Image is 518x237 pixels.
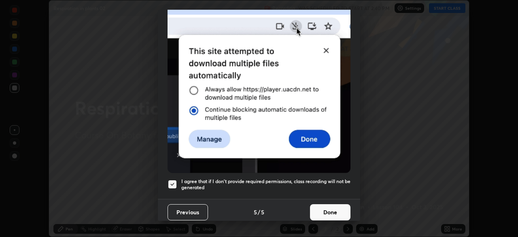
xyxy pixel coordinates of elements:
h4: 5 [261,208,264,216]
h5: I agree that if I don't provide required permissions, class recording will not be generated [181,178,350,191]
h4: 5 [254,208,257,216]
h4: / [258,208,260,216]
button: Done [310,204,350,220]
button: Previous [168,204,208,220]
